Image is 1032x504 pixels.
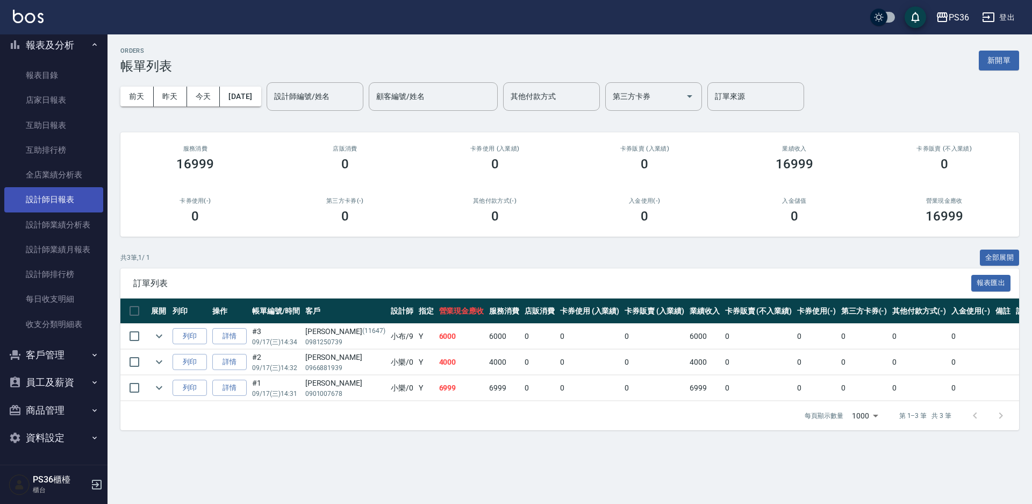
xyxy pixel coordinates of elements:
[949,324,993,349] td: 0
[4,212,103,237] a: 設計師業績分析表
[133,197,257,204] h2: 卡券使用(-)
[794,375,838,401] td: 0
[249,350,303,375] td: #2
[949,11,969,24] div: PS36
[4,287,103,311] a: 每日收支明細
[154,87,187,107] button: 昨天
[733,197,857,204] h2: 入金儲值
[416,375,436,401] td: Y
[305,378,385,389] div: [PERSON_NAME]
[173,380,207,396] button: 列印
[557,350,622,375] td: 0
[362,326,385,337] p: (11647)
[4,138,103,162] a: 互助排行榜
[949,299,993,324] th: 入金使用(-)
[4,312,103,337] a: 收支分類明細表
[388,350,416,375] td: 小樂 /0
[151,380,167,396] button: expand row
[176,157,214,172] h3: 16999
[557,375,622,401] td: 0
[191,209,199,224] h3: 0
[212,380,247,396] a: 詳情
[838,350,890,375] td: 0
[416,299,436,324] th: 指定
[436,350,487,375] td: 4000
[971,278,1011,288] a: 報表匯出
[9,474,30,495] img: Person
[4,88,103,112] a: 店家日報表
[687,350,722,375] td: 4000
[882,197,1006,204] h2: 營業現金應收
[4,396,103,424] button: 商品管理
[252,337,300,347] p: 09/17 (三) 14:34
[491,157,499,172] h3: 0
[848,401,882,430] div: 1000
[252,389,300,399] p: 09/17 (三) 14:31
[151,328,167,344] button: expand row
[173,328,207,345] button: 列印
[249,299,303,324] th: 帳單編號/時間
[305,337,385,347] p: 0981250739
[522,324,557,349] td: 0
[416,350,436,375] td: Y
[522,375,557,401] td: 0
[433,197,557,204] h2: 其他付款方式(-)
[436,299,487,324] th: 營業現金應收
[486,299,522,324] th: 服務消費
[557,299,622,324] th: 卡券使用 (入業績)
[120,59,172,74] h3: 帳單列表
[882,145,1006,152] h2: 卡券販賣 (不入業績)
[687,324,722,349] td: 6000
[681,88,698,105] button: Open
[133,145,257,152] h3: 服務消費
[305,363,385,373] p: 0966881939
[436,375,487,401] td: 6999
[583,197,707,204] h2: 入金使用(-)
[794,350,838,375] td: 0
[120,87,154,107] button: 前天
[4,162,103,187] a: 全店業績分析表
[993,299,1013,324] th: 備註
[173,354,207,371] button: 列印
[283,197,407,204] h2: 第三方卡券(-)
[776,157,813,172] h3: 16999
[791,209,798,224] h3: 0
[794,324,838,349] td: 0
[305,326,385,337] div: [PERSON_NAME]
[148,299,170,324] th: 展開
[905,6,926,28] button: save
[486,375,522,401] td: 6999
[687,299,722,324] th: 業績收入
[794,299,838,324] th: 卡券使用(-)
[151,354,167,370] button: expand row
[926,209,963,224] h3: 16999
[341,157,349,172] h3: 0
[949,375,993,401] td: 0
[641,209,648,224] h3: 0
[805,411,843,421] p: 每頁顯示數量
[252,363,300,373] p: 09/17 (三) 14:32
[249,324,303,349] td: #3
[722,375,794,401] td: 0
[890,375,949,401] td: 0
[980,250,1020,266] button: 全部展開
[722,324,794,349] td: 0
[979,51,1019,70] button: 新開單
[388,324,416,349] td: 小布 /9
[557,324,622,349] td: 0
[388,299,416,324] th: 設計師
[212,354,247,371] a: 詳情
[283,145,407,152] h2: 店販消費
[622,350,687,375] td: 0
[433,145,557,152] h2: 卡券使用 (入業績)
[838,375,890,401] td: 0
[4,187,103,212] a: 設計師日報表
[733,145,857,152] h2: 業績收入
[4,237,103,262] a: 設計師業績月報表
[622,375,687,401] td: 0
[838,299,890,324] th: 第三方卡券(-)
[133,278,971,289] span: 訂單列表
[522,350,557,375] td: 0
[33,485,88,495] p: 櫃台
[220,87,261,107] button: [DATE]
